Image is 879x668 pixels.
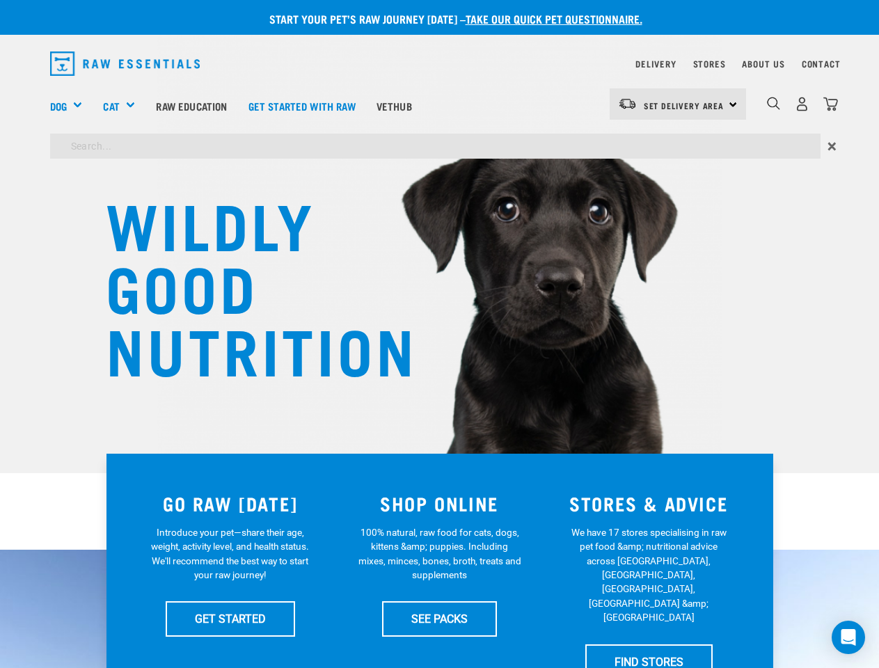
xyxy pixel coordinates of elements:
a: Raw Education [145,78,237,134]
a: Delivery [635,61,676,66]
a: About Us [742,61,784,66]
span: Set Delivery Area [644,103,724,108]
p: 100% natural, raw food for cats, dogs, kittens &amp; puppies. Including mixes, minces, bones, bro... [358,525,521,582]
a: Get started with Raw [238,78,366,134]
img: Raw Essentials Logo [50,51,200,76]
h3: STORES & ADVICE [553,493,745,514]
a: take our quick pet questionnaire. [466,15,642,22]
h1: WILDLY GOOD NUTRITION [106,191,384,379]
input: Search... [50,134,821,159]
div: Open Intercom Messenger [832,621,865,654]
p: Introduce your pet—share their age, weight, activity level, and health status. We'll recommend th... [148,525,312,582]
a: GET STARTED [166,601,295,636]
a: Vethub [366,78,422,134]
img: user.png [795,97,809,111]
a: SEE PACKS [382,601,497,636]
h3: SHOP ONLINE [343,493,536,514]
a: Contact [802,61,841,66]
p: We have 17 stores specialising in raw pet food &amp; nutritional advice across [GEOGRAPHIC_DATA],... [567,525,731,625]
a: Stores [693,61,726,66]
img: home-icon-1@2x.png [767,97,780,110]
a: Cat [103,98,119,114]
span: × [827,134,837,159]
img: home-icon@2x.png [823,97,838,111]
img: van-moving.png [618,97,637,110]
nav: dropdown navigation [39,46,841,81]
h3: GO RAW [DATE] [134,493,327,514]
a: Dog [50,98,67,114]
